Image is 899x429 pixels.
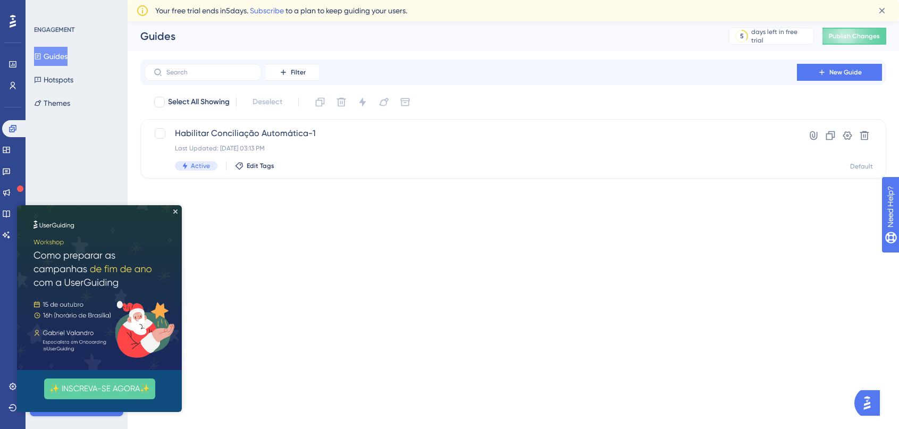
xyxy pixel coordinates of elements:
div: Guides [140,29,702,44]
div: 5 [740,32,744,40]
span: Your free trial ends in 5 days. to a plan to keep guiding your users. [155,4,407,17]
div: Last Updated: [DATE] 03:13 PM [175,144,767,153]
span: Deselect [253,96,282,108]
input: Search [166,69,253,76]
a: Subscribe [250,6,284,15]
button: ✨ INSCREVA-SE AGORA✨ [27,173,138,194]
button: Themes [34,94,70,113]
span: Publish Changes [829,32,880,40]
button: Publish Changes [822,28,886,45]
button: New Guide [797,64,882,81]
span: New Guide [829,68,862,77]
span: Edit Tags [247,162,274,170]
span: Need Help? [25,3,66,15]
span: Select All Showing [168,96,230,108]
button: Deselect [243,92,292,112]
div: days left in free trial [751,28,810,45]
div: Close Preview [156,4,161,9]
span: Habilitar Conciliação Automática-1 [175,127,767,140]
div: Default [850,162,873,171]
span: Active [191,162,210,170]
button: Edit Tags [235,162,274,170]
button: Filter [266,64,319,81]
span: Filter [291,68,306,77]
iframe: UserGuiding AI Assistant Launcher [854,387,886,419]
div: ENGAGEMENT [34,26,74,34]
button: Guides [34,47,68,66]
button: Hotspots [34,70,73,89]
